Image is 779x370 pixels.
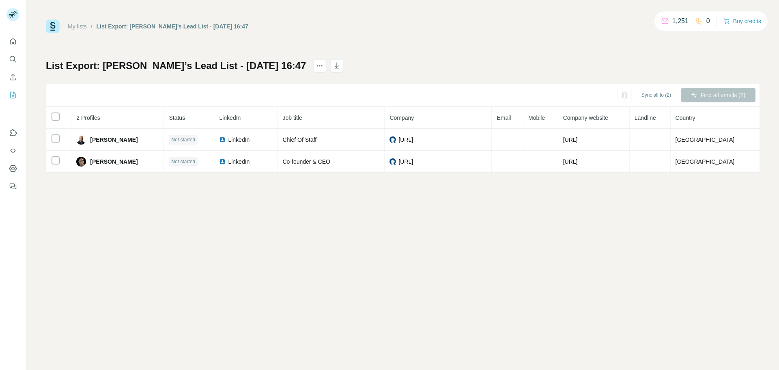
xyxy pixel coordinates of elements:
button: Use Surfe on LinkedIn [6,125,19,140]
span: Job title [282,115,302,121]
span: LinkedIn [228,158,250,166]
p: 0 [706,16,710,26]
span: LinkedIn [219,115,241,121]
span: Co-founder & CEO [282,158,330,165]
span: Company [389,115,414,121]
button: Use Surfe API [6,143,19,158]
img: Avatar [76,157,86,167]
button: Dashboard [6,161,19,176]
button: Enrich CSV [6,70,19,84]
span: Sync all to (2) [641,91,671,99]
span: [URL] [398,158,413,166]
span: Landline [635,115,656,121]
span: [URL] [398,136,413,144]
span: Mobile [528,115,545,121]
span: [PERSON_NAME] [90,158,138,166]
button: Search [6,52,19,67]
span: Country [676,115,695,121]
p: 1,251 [672,16,689,26]
button: actions [313,59,326,72]
button: Quick start [6,34,19,49]
span: Status [169,115,185,121]
h1: List Export: [PERSON_NAME]’s Lead List - [DATE] 16:47 [46,59,306,72]
img: LinkedIn logo [219,136,226,143]
span: Email [497,115,511,121]
span: Company website [563,115,608,121]
span: [GEOGRAPHIC_DATA] [676,158,735,165]
button: Feedback [6,179,19,194]
img: LinkedIn logo [219,158,226,165]
span: [URL] [563,158,578,165]
div: List Export: [PERSON_NAME]’s Lead List - [DATE] 16:47 [97,22,248,30]
span: [URL] [563,136,578,143]
span: Not started [171,158,195,165]
button: My lists [6,88,19,102]
li: / [91,22,93,30]
a: My lists [68,23,87,30]
img: company-logo [389,158,396,165]
img: Surfe Logo [46,19,60,33]
span: [GEOGRAPHIC_DATA] [676,136,735,143]
span: Not started [171,136,195,143]
span: 2 Profiles [76,115,100,121]
span: LinkedIn [228,136,250,144]
span: [PERSON_NAME] [90,136,138,144]
button: Sync all to (2) [636,89,677,101]
img: company-logo [389,136,396,143]
button: Buy credits [723,15,761,27]
img: Avatar [76,135,86,145]
span: Chief Of Staff [282,136,316,143]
